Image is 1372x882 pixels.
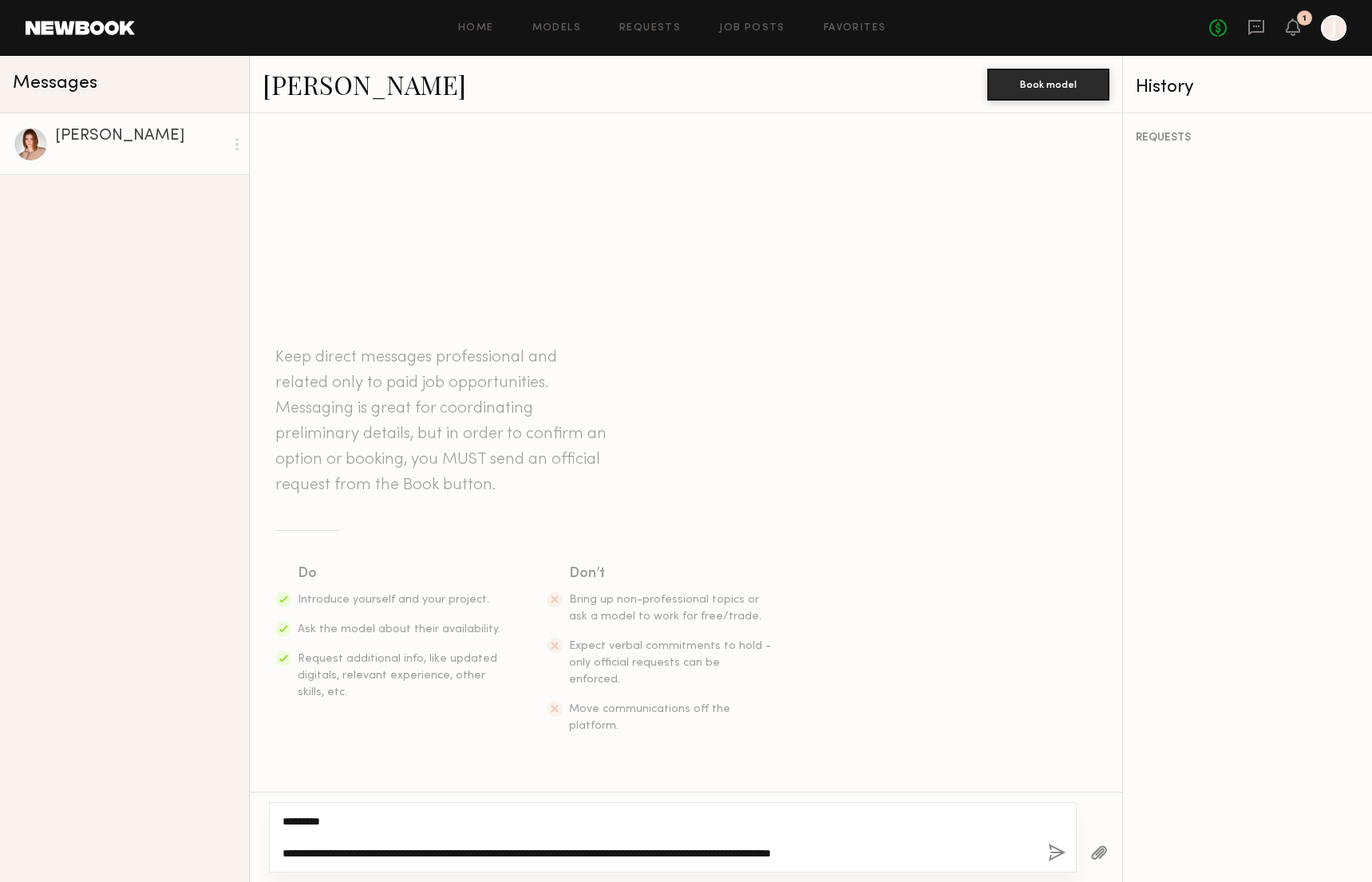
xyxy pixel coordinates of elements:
span: Introduce yourself and your project. [298,595,489,605]
a: Book model [987,77,1109,90]
span: Messages [13,74,97,93]
button: Book model [987,69,1109,101]
span: Expect verbal commitments to hold - only official requests can be enforced. [569,641,771,685]
div: Don’t [569,563,773,585]
div: REQUESTS [1136,132,1359,144]
div: History [1136,78,1359,97]
a: Models [532,23,581,34]
span: Request additional info, like updated digitals, relevant experience, other skills, etc. [298,654,497,698]
a: J [1321,15,1346,41]
a: Favorites [824,23,887,34]
span: Ask the model about their availability. [298,624,500,635]
a: Home [458,23,494,34]
header: Keep direct messages professional and related only to paid job opportunities. Messaging is great ... [275,345,611,498]
a: Job Posts [719,23,785,34]
a: Requests [619,23,681,34]
a: [PERSON_NAME] [263,67,466,101]
div: Do [298,563,502,585]
div: [PERSON_NAME] [55,129,225,144]
span: Bring up non-professional topics or ask a model to work for free/trade. [569,595,761,622]
span: Move communications off the platform. [569,704,730,731]
div: 1 [1303,14,1307,23]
